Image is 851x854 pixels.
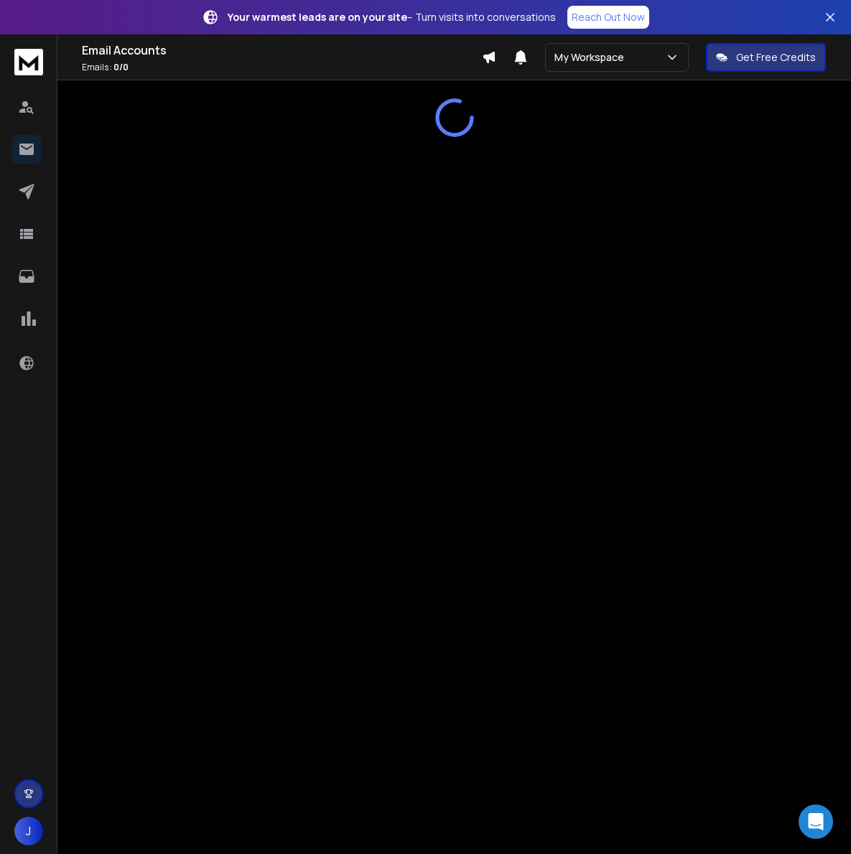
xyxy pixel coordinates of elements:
button: J [14,817,43,845]
p: – Turn visits into conversations [228,10,556,24]
a: Reach Out Now [567,6,649,29]
h1: Email Accounts [82,42,482,59]
strong: Your warmest leads are on your site [228,10,407,24]
p: Reach Out Now [572,10,645,24]
span: 0 / 0 [113,61,129,73]
p: My Workspace [554,50,630,65]
p: Emails : [82,62,482,73]
p: Get Free Credits [736,50,816,65]
button: Get Free Credits [706,43,826,72]
img: logo [14,49,43,75]
div: Open Intercom Messenger [799,804,833,839]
